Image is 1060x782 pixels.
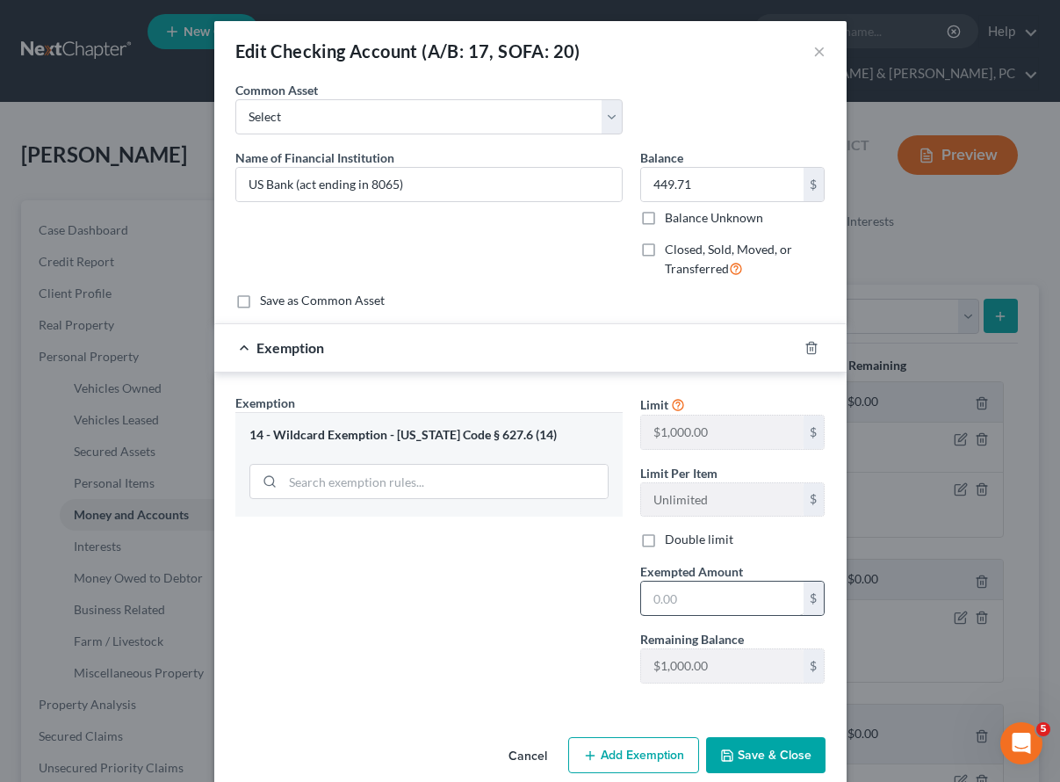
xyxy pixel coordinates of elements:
[260,292,385,309] label: Save as Common Asset
[283,465,608,498] input: Search exemption rules...
[1000,722,1042,764] iframe: Intercom live chat
[256,339,324,356] span: Exemption
[640,630,744,648] label: Remaining Balance
[665,209,763,227] label: Balance Unknown
[235,81,318,99] label: Common Asset
[641,582,804,615] input: 0.00
[640,148,683,167] label: Balance
[235,39,580,63] div: Edit Checking Account (A/B: 17, SOFA: 20)
[640,564,743,579] span: Exempted Amount
[235,395,295,410] span: Exemption
[665,531,733,548] label: Double limit
[494,739,561,774] button: Cancel
[706,737,826,774] button: Save & Close
[813,40,826,62] button: ×
[235,150,394,165] span: Name of Financial Institution
[236,168,622,201] input: Enter name...
[640,464,717,482] label: Limit Per Item
[804,416,825,449] div: $
[249,427,609,444] div: 14 - Wildcard Exemption - [US_STATE] Code § 627.6 (14)
[640,397,668,412] span: Limit
[641,649,804,683] input: --
[804,582,825,615] div: $
[641,483,804,517] input: --
[641,416,804,449] input: --
[568,737,699,774] button: Add Exemption
[641,168,804,201] input: 0.00
[804,168,825,201] div: $
[804,649,825,683] div: $
[665,242,792,276] span: Closed, Sold, Moved, or Transferred
[1036,722,1050,736] span: 5
[804,483,825,517] div: $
